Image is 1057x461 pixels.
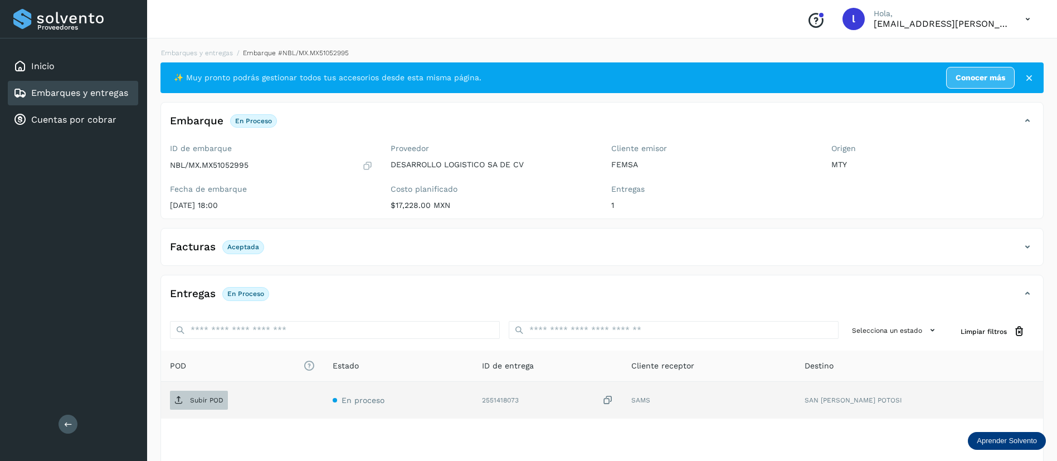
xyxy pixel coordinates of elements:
[482,360,534,372] span: ID de entrega
[170,241,216,254] h4: Facturas
[961,327,1007,337] span: Limpiar filtros
[8,81,138,105] div: Embarques y entregas
[342,396,384,405] span: En proceso
[170,115,223,128] h4: Embarque
[170,144,373,153] label: ID de embarque
[968,432,1046,450] div: Aprender Solvento
[235,117,272,125] p: En proceso
[8,54,138,79] div: Inicio
[611,185,814,194] label: Entregas
[227,243,259,251] p: Aceptada
[333,360,359,372] span: Estado
[161,111,1043,139] div: EmbarqueEn proceso
[227,290,264,298] p: En proceso
[391,201,593,210] p: $17,228.00 MXN
[874,18,1007,29] p: lauraamalia.castillo@xpertal.com
[170,360,315,372] span: POD
[161,49,233,57] a: Embarques y entregas
[160,48,1044,58] nav: breadcrumb
[31,114,116,125] a: Cuentas por cobrar
[952,321,1034,342] button: Limpiar filtros
[170,391,228,410] button: Subir POD
[170,185,373,194] label: Fecha de embarque
[170,161,249,170] p: NBL/MX.MX51052995
[170,201,373,210] p: [DATE] 18:00
[161,237,1043,265] div: FacturasAceptada
[391,185,593,194] label: Costo planificado
[391,144,593,153] label: Proveedor
[611,144,814,153] label: Cliente emisor
[174,72,481,84] span: ✨ Muy pronto podrás gestionar todos tus accesorios desde esta misma página.
[796,382,1043,419] td: SAN [PERSON_NAME] POTOSI
[170,288,216,300] h4: Entregas
[631,360,694,372] span: Cliente receptor
[831,160,1034,169] p: MTY
[391,160,593,169] p: DESARROLLO LOGISTICO SA DE CV
[482,395,613,406] div: 2551418073
[31,61,55,71] a: Inicio
[37,23,134,31] p: Proveedores
[847,321,943,339] button: Selecciona un estado
[805,360,834,372] span: Destino
[831,144,1034,153] label: Origen
[874,9,1007,18] p: Hola,
[611,201,814,210] p: 1
[31,88,128,98] a: Embarques y entregas
[190,396,223,404] p: Subir POD
[611,160,814,169] p: FEMSA
[946,67,1015,89] a: Conocer más
[8,108,138,132] div: Cuentas por cobrar
[622,382,796,419] td: SAMS
[977,436,1037,445] p: Aprender Solvento
[243,49,349,57] span: Embarque #NBL/MX.MX51052995
[161,284,1043,312] div: EntregasEn proceso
